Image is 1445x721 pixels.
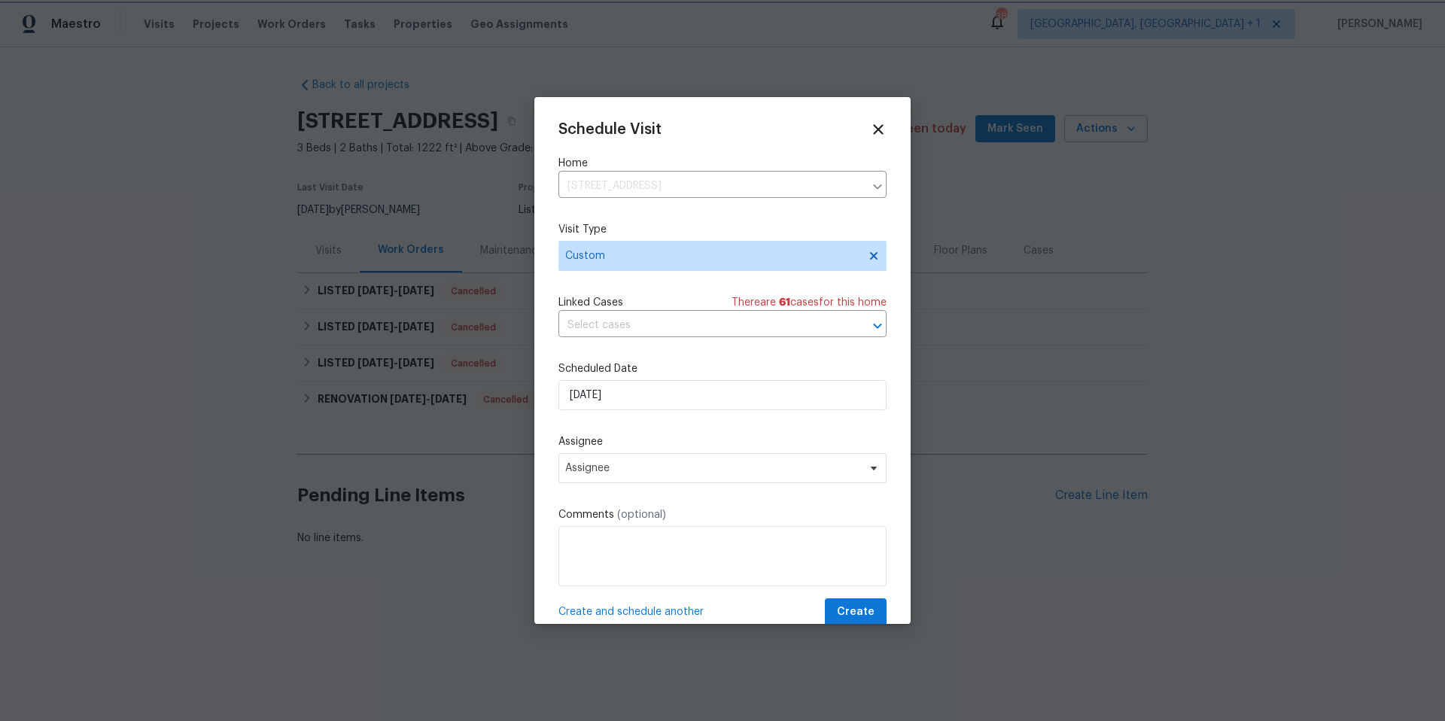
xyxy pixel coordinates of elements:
[558,175,864,198] input: Enter in an address
[558,604,704,619] span: Create and schedule another
[558,156,887,171] label: Home
[558,222,887,237] label: Visit Type
[565,248,858,263] span: Custom
[779,297,790,308] span: 61
[558,295,623,310] span: Linked Cases
[565,462,860,474] span: Assignee
[558,361,887,376] label: Scheduled Date
[558,380,887,410] input: M/D/YYYY
[867,315,888,336] button: Open
[558,507,887,522] label: Comments
[870,121,887,138] span: Close
[617,510,666,520] span: (optional)
[558,122,662,137] span: Schedule Visit
[837,603,875,622] span: Create
[825,598,887,626] button: Create
[558,314,844,337] input: Select cases
[558,434,887,449] label: Assignee
[732,295,887,310] span: There are case s for this home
